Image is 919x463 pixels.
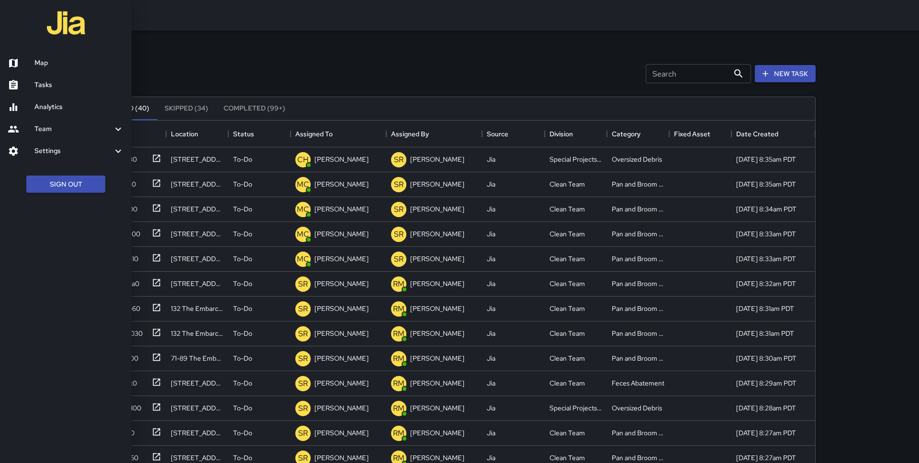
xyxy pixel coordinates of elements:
[34,102,124,112] h6: Analytics
[34,146,112,156] h6: Settings
[34,80,124,90] h6: Tasks
[34,124,112,134] h6: Team
[47,4,85,42] img: jia-logo
[34,58,124,68] h6: Map
[26,176,105,193] button: Sign Out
